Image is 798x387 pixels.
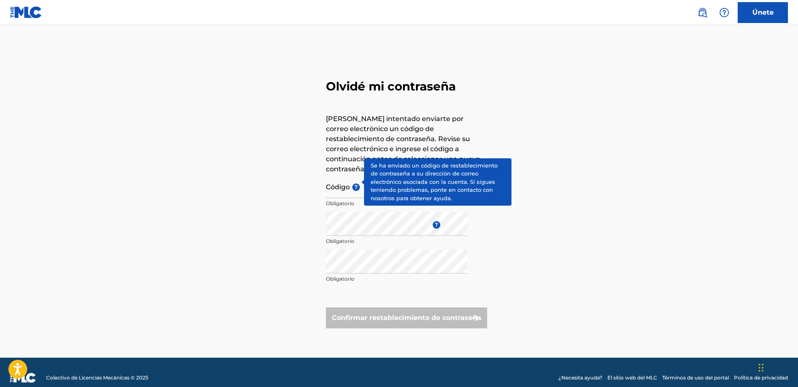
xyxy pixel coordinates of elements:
div: Arrastrar [759,355,764,380]
a: ¿Necesita ayuda? [558,374,602,382]
h3: Olvidé mi contraseña [326,79,487,94]
p: Obligatorio [326,237,467,245]
p: [PERSON_NAME] intentado enviarte por correo electrónico un código de restablecimiento de contrase... [326,114,487,174]
span: ? [352,183,360,191]
img: Logotipo de MLC [10,6,42,18]
span: Colectivo de Licencias Mecánicas © 2025 [46,374,148,382]
img: buscar [697,8,708,18]
a: Política de privacidad [734,374,788,382]
div: Help [716,4,733,21]
div: Widget de chat [756,347,798,387]
iframe: Chat Widget [756,347,798,387]
a: Únete [738,2,788,23]
p: Obligatorio [326,200,467,207]
img: Ayuda [719,8,729,18]
a: El sitio web del MLC [607,374,657,382]
img: logo [10,373,36,383]
a: Términos de uso del portal [662,374,729,382]
a: Public Search [694,4,711,21]
span: ? [433,221,440,229]
p: Obligatorio [326,275,467,283]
